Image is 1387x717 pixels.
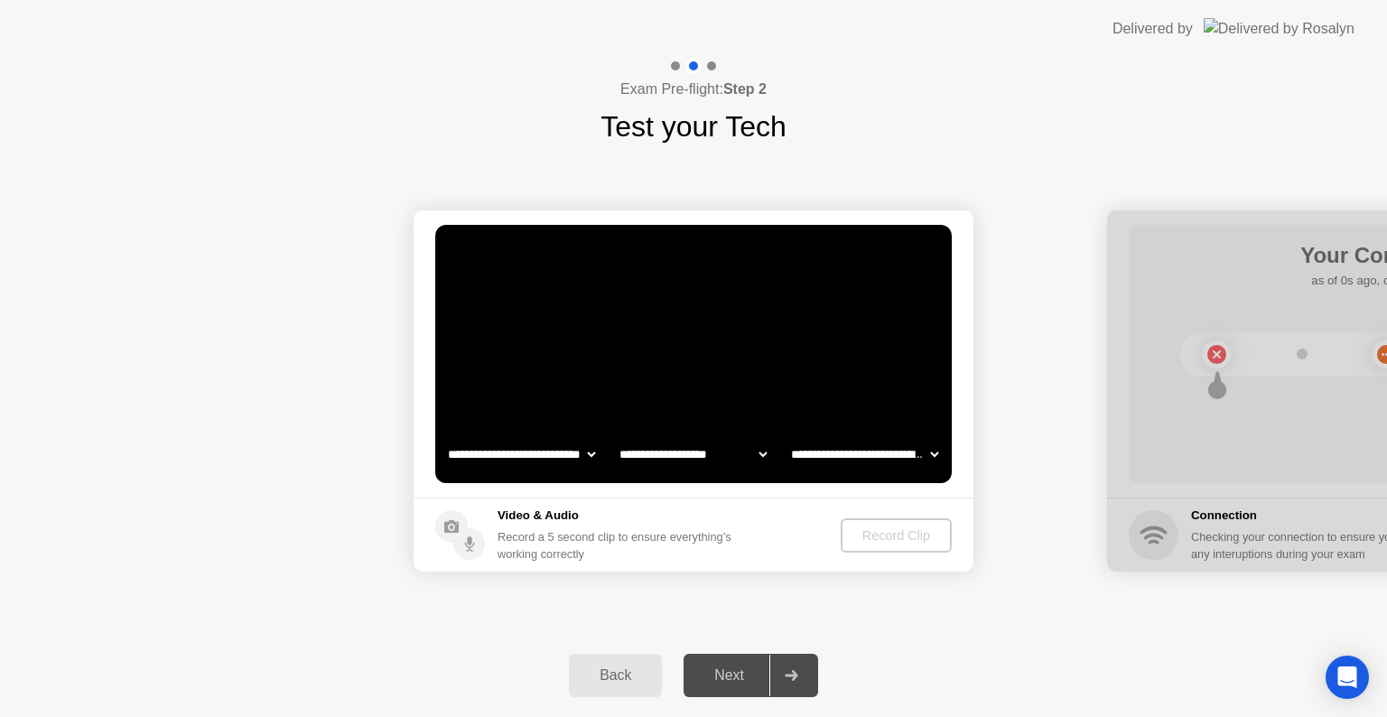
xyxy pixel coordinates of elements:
select: Available cameras [444,436,599,472]
h1: Test your Tech [600,105,787,148]
h5: Video & Audio [498,507,739,525]
div: Next [689,667,769,684]
select: Available speakers [616,436,770,472]
div: Record a 5 second clip to ensure everything’s working correctly [498,528,739,563]
div: ! [740,245,761,266]
div: Back [574,667,656,684]
div: Delivered by [1112,18,1193,40]
img: Delivered by Rosalyn [1204,18,1354,39]
select: Available microphones [787,436,942,472]
button: Back [569,654,662,697]
h4: Exam Pre-flight: [620,79,767,100]
b: Step 2 [723,81,767,97]
button: Next [684,654,818,697]
button: Record Clip [841,518,952,553]
div: . . . [752,245,774,266]
div: Open Intercom Messenger [1326,656,1369,699]
div: Record Clip [848,528,945,543]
